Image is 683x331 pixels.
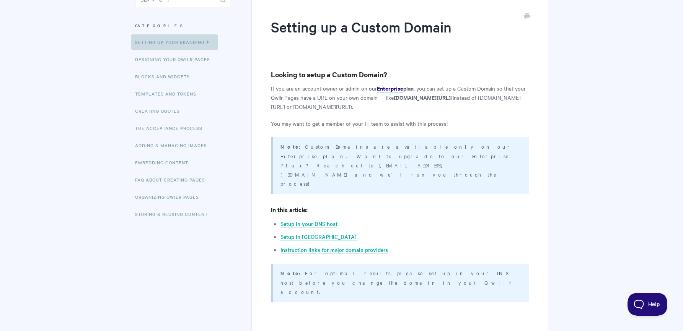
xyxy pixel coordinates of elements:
a: Instruction links for major domain providers [280,246,388,254]
a: Storing & Reusing Content [135,206,214,222]
strong: Note: [280,143,305,150]
a: Adding & Managing Images [135,138,213,153]
iframe: Toggle Customer Support [628,293,668,316]
a: Setting up your Branding [131,34,218,50]
p: You may want to get a member of your IT team to assist with this process! [271,119,528,128]
h1: Setting up a Custom Domain [271,17,517,50]
a: Enterprise [377,84,403,93]
p: Custom Domains are available only on our Enterprise plan. Want to upgrade to our Enterprise Plan?... [280,142,519,188]
a: Designing Your Qwilr Pages [135,52,216,67]
p: For optimal results, please set up in your DNS host before you change the domain in your Qwilr ac... [280,268,519,296]
a: The Acceptance Process [135,120,208,136]
strong: Enterprise [377,84,403,92]
a: Blocks and Widgets [135,69,196,84]
strong: In this article: [271,205,308,214]
a: Templates and Tokens [135,86,202,101]
a: Setup in [GEOGRAPHIC_DATA] [280,233,357,241]
strong: Note: [280,269,305,277]
a: FAQ About Creating Pages [135,172,211,187]
a: Organizing Qwilr Pages [135,189,205,204]
h3: Categories [135,19,230,32]
h3: Looking to setup a Custom Domain? [271,69,528,80]
strong: [DOMAIN_NAME][URL] [394,93,451,101]
a: Creating Quotes [135,103,186,118]
a: Print this Article [524,13,530,21]
a: Setup in your DNS host [280,220,337,228]
strong: plan [403,84,414,92]
p: If you are an account owner or admin on our , you can set up a Custom Domain so that your Qwilr P... [271,84,528,111]
a: Embedding Content [135,155,194,170]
